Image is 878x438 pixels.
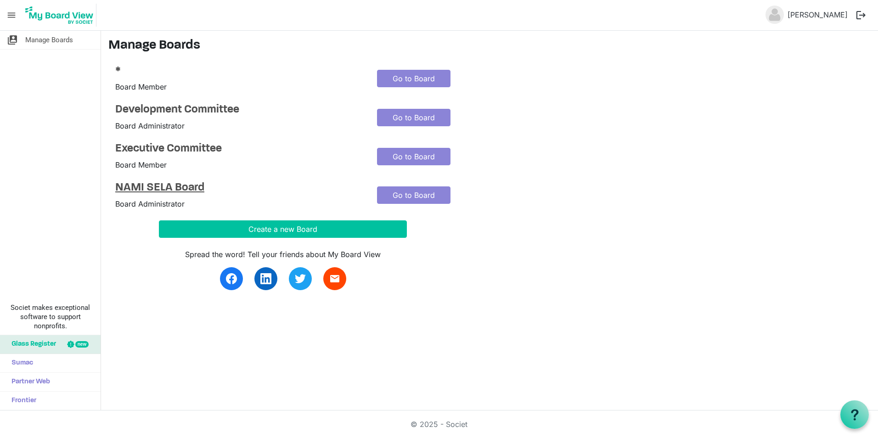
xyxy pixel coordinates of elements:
a: Go to Board [377,70,450,87]
span: Sumac [7,354,33,372]
h3: Manage Boards [108,38,871,54]
a: [PERSON_NAME] [784,6,851,24]
a: My Board View Logo [23,4,100,27]
span: Board Member [115,82,167,91]
span: Board Administrator [115,199,185,208]
a: Go to Board [377,186,450,204]
img: facebook.svg [226,273,237,284]
img: linkedin.svg [260,273,271,284]
a: Go to Board [377,109,450,126]
a: Executive Committee [115,142,363,156]
img: twitter.svg [295,273,306,284]
span: email [329,273,340,284]
span: Board Member [115,160,167,169]
span: Partner Web [7,373,50,391]
div: new [75,341,89,348]
a: email [323,267,346,290]
div: Spread the word! Tell your friends about My Board View [159,249,407,260]
img: My Board View Logo [23,4,96,27]
a: NAMI SELA Board [115,181,363,195]
span: Frontier [7,392,36,410]
a: Go to Board [377,148,450,165]
img: no-profile-picture.svg [765,6,784,24]
span: menu [3,6,20,24]
span: switch_account [7,31,18,49]
button: Create a new Board [159,220,407,238]
span: Societ makes exceptional software to support nonprofits. [4,303,96,331]
span: Glass Register [7,335,56,354]
span: Manage Boards [25,31,73,49]
button: logout [851,6,871,25]
a: Development Committee [115,103,363,117]
a: © 2025 - Societ [411,420,467,429]
span: Board Administrator [115,121,185,130]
